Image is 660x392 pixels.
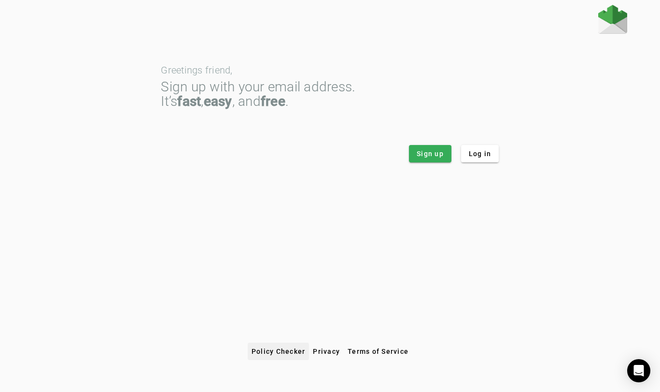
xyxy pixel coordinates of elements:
[598,5,627,34] img: Fraudmarc Logo
[627,359,650,382] div: Open Intercom Messenger
[313,348,340,355] span: Privacy
[248,343,309,360] button: Policy Checker
[469,149,491,159] span: Log in
[409,145,451,162] button: Sign up
[417,149,444,159] span: Sign up
[348,348,408,355] span: Terms of Service
[161,80,499,109] div: Sign up with your email address. It’s , , and .
[177,93,201,109] strong: fast
[261,93,285,109] strong: free
[309,343,344,360] button: Privacy
[252,348,306,355] span: Policy Checker
[461,145,499,162] button: Log in
[161,65,499,75] div: Greetings friend,
[344,343,412,360] button: Terms of Service
[204,93,232,109] strong: easy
